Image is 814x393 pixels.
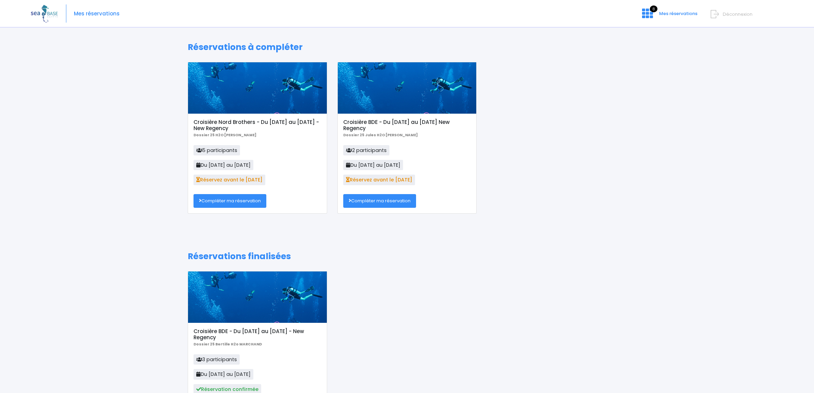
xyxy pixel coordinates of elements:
[194,119,321,131] h5: Croisière Nord Brothers - Du [DATE] au [DATE] - New Regency
[194,160,253,170] span: Du [DATE] au [DATE]
[343,160,403,170] span: Du [DATE] au [DATE]
[194,132,256,138] b: Dossier 25 H2O [PERSON_NAME]
[650,5,657,12] span: 8
[343,175,415,185] span: Réservez avant le [DATE]
[343,119,471,131] h5: Croisière BDE - Du [DATE] au [DATE] New Regency
[194,145,240,155] span: 5 participants
[194,369,253,379] span: Du [DATE] au [DATE]
[188,251,626,262] h1: Réservations finalisées
[194,354,240,365] span: 3 participants
[343,132,418,138] b: Dossier 25 Jules H2O [PERSON_NAME]
[637,13,702,19] a: 8 Mes réservations
[343,194,416,208] a: Compléter ma réservation
[188,42,626,52] h1: Réservations à compléter
[343,145,389,155] span: 2 participants
[194,342,262,347] b: Dossier 25 Bertille H2o MARCHAND
[659,10,697,17] span: Mes réservations
[194,194,266,208] a: Compléter ma réservation
[194,175,265,185] span: Réservez avant le [DATE]
[194,328,321,341] h5: Croisière BDE - Du [DATE] au [DATE] - New Regency
[723,11,752,17] span: Déconnexion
